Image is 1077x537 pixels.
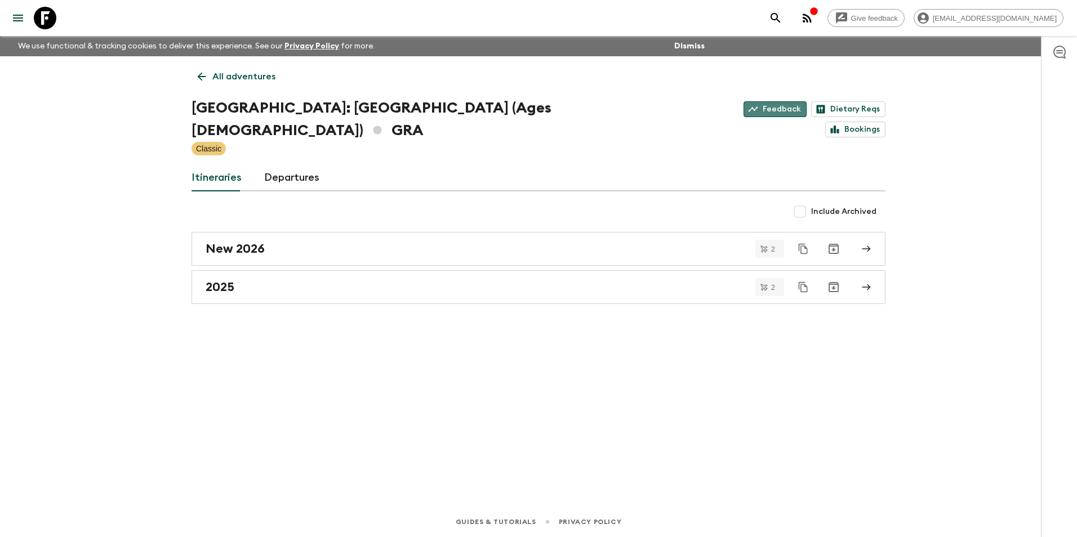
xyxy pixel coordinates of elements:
[264,164,319,191] a: Departures
[764,284,782,291] span: 2
[845,14,904,23] span: Give feedback
[192,232,885,266] a: New 2026
[914,9,1063,27] div: [EMAIL_ADDRESS][DOMAIN_NAME]
[671,38,707,54] button: Dismiss
[764,245,782,253] span: 2
[14,36,379,56] p: We use functional & tracking cookies to deliver this experience. See our for more.
[456,516,536,528] a: Guides & Tutorials
[192,270,885,304] a: 2025
[822,238,845,260] button: Archive
[284,42,339,50] a: Privacy Policy
[793,277,813,297] button: Duplicate
[811,101,885,117] a: Dietary Reqs
[744,101,807,117] a: Feedback
[822,276,845,298] button: Archive
[827,9,905,27] a: Give feedback
[192,97,700,142] h1: [GEOGRAPHIC_DATA]: [GEOGRAPHIC_DATA] (Ages [DEMOGRAPHIC_DATA]) GRA
[793,239,813,259] button: Duplicate
[192,65,282,88] a: All adventures
[811,206,876,217] span: Include Archived
[196,143,221,154] p: Classic
[206,241,265,256] h2: New 2026
[212,70,275,83] p: All adventures
[559,516,621,528] a: Privacy Policy
[192,164,242,191] a: Itineraries
[927,14,1063,23] span: [EMAIL_ADDRESS][DOMAIN_NAME]
[7,7,29,29] button: menu
[206,280,234,294] h2: 2025
[825,122,885,137] a: Bookings
[764,7,787,29] button: search adventures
